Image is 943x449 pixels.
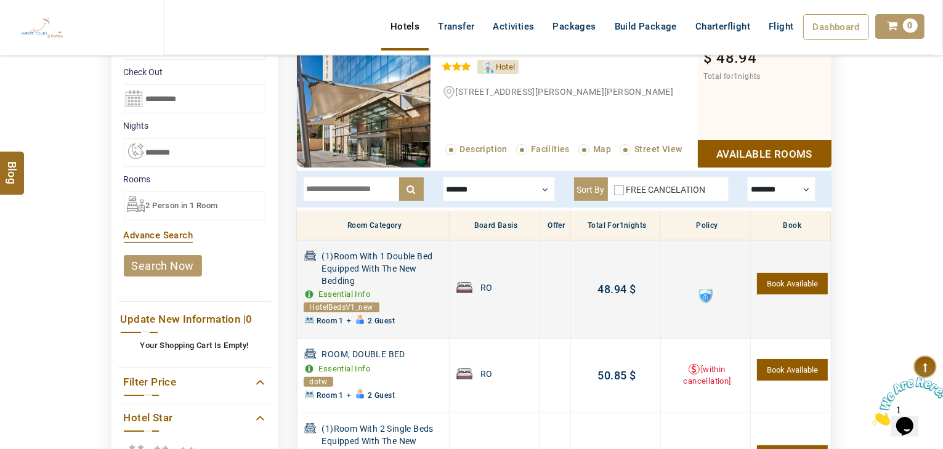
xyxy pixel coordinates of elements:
[570,211,660,241] th: Total for nights
[627,283,636,296] span: $
[813,22,860,33] span: Dashboard
[698,140,832,168] a: Show Rooms
[605,14,686,39] a: Build Package
[124,374,265,390] a: Filter Price
[4,161,20,172] span: Blog
[322,250,446,287] span: (1)Room With 1 Double Bed Equipped With The New Bedding
[368,317,395,325] span: 2 Guest
[634,144,682,154] span: Street View
[683,365,731,386] a: [within cancellation]
[121,311,269,328] a: Update New Information |0
[319,364,371,373] a: Essential Info
[686,14,759,39] a: Charterflight
[456,87,674,97] span: [STREET_ADDRESS][PERSON_NAME][PERSON_NAME]
[449,211,539,241] th: Board Basis
[429,14,484,39] a: Transfer
[759,14,803,39] a: Flight
[124,255,202,277] a: search now
[769,21,793,32] span: Flight
[146,201,218,210] span: 2 Person in 1 Room
[347,391,351,400] span: +
[304,302,379,312] div: HotelBedsV1_new
[757,359,827,381] a: 1 Units
[368,391,395,400] span: 2 Guest
[5,5,81,54] img: Chat attention grabber
[867,372,943,431] iframe: chat widget
[304,377,334,387] div: dotw
[598,369,636,382] a: 50.85$
[124,173,265,185] label: Rooms
[598,369,627,382] span: 50.85
[140,341,248,350] b: Your Shopping Cart Is Empty!
[124,230,193,241] a: Advance Search
[544,14,605,39] a: Packages
[531,144,570,154] span: Facilities
[480,368,493,380] span: RO
[246,313,252,325] span: 0
[484,14,544,39] a: Activities
[124,119,265,132] label: nights
[875,14,925,39] a: 0
[322,348,446,362] span: ROOM, DOUBLE BED
[903,18,918,33] span: 0
[598,283,627,296] span: 48.94
[317,317,344,325] span: Room 1
[660,211,750,241] th: Policy
[9,5,75,52] img: The Royal Line Holidays
[627,369,636,382] span: $
[124,410,265,426] a: Hotel Star
[319,289,371,299] a: Essential Info
[460,144,508,154] span: Description
[751,211,831,241] th: Book
[574,177,608,201] label: Sort By
[540,211,570,241] th: Offer
[593,144,611,154] span: Map
[297,211,449,241] th: Room Category
[297,32,431,168] img: IrJWGYXu_27c2d165d1e027afde2a5557ad673676.jpg
[5,5,10,15] span: 1
[695,21,750,32] span: Charterflight
[620,221,624,230] span: 1
[381,14,429,39] a: Hotels
[626,185,706,195] label: FREE CANCELATION
[598,283,636,296] a: 48.94$
[347,317,351,325] span: +
[757,273,827,294] a: 1 Units
[317,391,344,400] span: Room 1
[480,281,493,294] span: RO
